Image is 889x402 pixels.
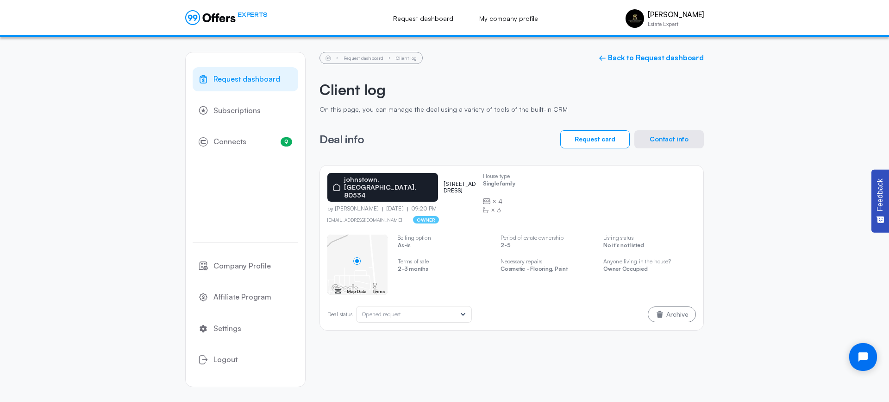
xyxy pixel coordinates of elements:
swiper-slide: 2 / 5 [398,235,490,282]
swiper-slide: 1 / 5 [327,235,388,295]
p: 2-5 [501,242,593,251]
span: Connects [213,136,246,148]
span: EXPERTS [238,10,267,19]
a: [EMAIL_ADDRESS][DOMAIN_NAME] [327,217,402,223]
p: Period of estate ownership [501,235,593,241]
button: Contact info [634,130,704,148]
span: 4 [498,197,502,206]
a: Request dashboard [383,8,463,29]
a: EXPERTS [185,10,267,25]
button: Logout [193,348,298,372]
p: Deal status [327,311,352,318]
iframe: Tidio Chat [841,335,885,379]
span: Company Profile [213,260,271,272]
p: No it's not listed [603,242,696,251]
button: Request card [560,130,630,148]
a: Connects9 [193,130,298,154]
span: 3 [497,205,501,215]
span: Archive [666,311,689,318]
p: owner [413,216,439,223]
p: Single family [483,180,515,189]
p: On this page, you can manage the deal using a variety of tools of the built-in CRM [319,106,704,114]
span: Settings [213,323,241,335]
p: Owner Occupied [603,266,696,274]
span: Logout [213,354,238,366]
span: Affiliate Program [213,291,271,303]
h3: Deal info [319,133,364,145]
a: Settings [193,317,298,341]
p: House type [483,173,515,179]
p: 2-3 months [398,266,490,274]
img: Adam Schwartz [626,9,644,28]
p: Selling option [398,235,490,241]
span: Opened request [362,311,401,318]
span: 9 [281,137,292,147]
a: Request dashboard [344,55,383,61]
span: Subscriptions [213,105,261,117]
p: [STREET_ADDRESS] [444,181,476,194]
p: 09:20 PM [407,205,437,212]
span: Feedback [876,179,884,211]
div: × [483,197,515,206]
a: Company Profile [193,254,298,278]
h2: Client log [319,81,704,98]
p: Listing status [603,235,696,241]
a: Subscriptions [193,99,298,123]
p: As-is [398,242,490,251]
a: Request dashboard [193,67,298,91]
p: Cosmetic - Flooring, Paint [501,266,593,274]
a: Affiliate Program [193,285,298,309]
div: × [483,205,515,215]
p: Necessary repairs [501,258,593,265]
p: [PERSON_NAME] [648,10,704,19]
li: Client log [396,56,417,60]
button: Archive [648,306,696,322]
span: Request dashboard [213,73,280,85]
button: Feedback - Show survey [871,169,889,232]
p: Anyone living in the house? [603,258,696,265]
p: Estate Expert [648,21,704,27]
p: Terms of sale [398,258,490,265]
swiper-slide: 4 / 5 [603,235,696,282]
a: My company profile [469,8,548,29]
p: by [PERSON_NAME] [327,205,382,212]
swiper-slide: 3 / 5 [501,235,593,282]
p: johnstown, [GEOGRAPHIC_DATA], 80534 [344,176,432,199]
p: [DATE] [382,205,407,212]
a: ← Back to Request dashboard [599,53,704,62]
